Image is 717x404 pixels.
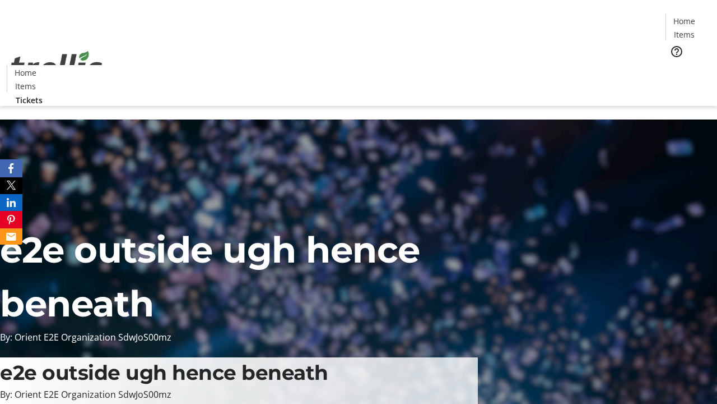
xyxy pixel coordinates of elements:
a: Home [666,15,702,27]
span: Home [15,67,36,79]
a: Items [7,80,43,92]
span: Items [15,80,36,92]
a: Items [666,29,702,40]
span: Tickets [674,65,701,77]
button: Help [665,40,688,63]
a: Tickets [665,65,710,77]
img: Orient E2E Organization SdwJoS00mz's Logo [7,39,106,95]
span: Home [673,15,695,27]
span: Tickets [16,94,43,106]
a: Tickets [7,94,52,106]
span: Items [674,29,695,40]
a: Home [7,67,43,79]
